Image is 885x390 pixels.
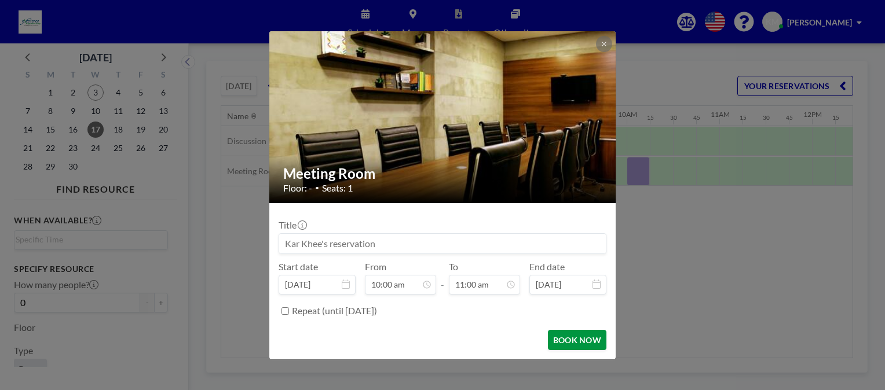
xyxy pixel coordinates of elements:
label: End date [529,261,565,273]
span: - [441,265,444,290]
span: • [315,183,319,192]
label: Title [279,219,306,231]
span: Seats: 1 [322,182,353,194]
img: 537.jpg [269,1,617,233]
label: Start date [279,261,318,273]
input: Kar Khee's reservation [279,234,606,253]
label: Repeat (until [DATE]) [292,305,377,317]
h2: Meeting Room [283,165,603,182]
label: From [365,261,386,273]
span: Floor: - [283,182,312,194]
label: To [449,261,458,273]
button: BOOK NOW [548,330,606,350]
